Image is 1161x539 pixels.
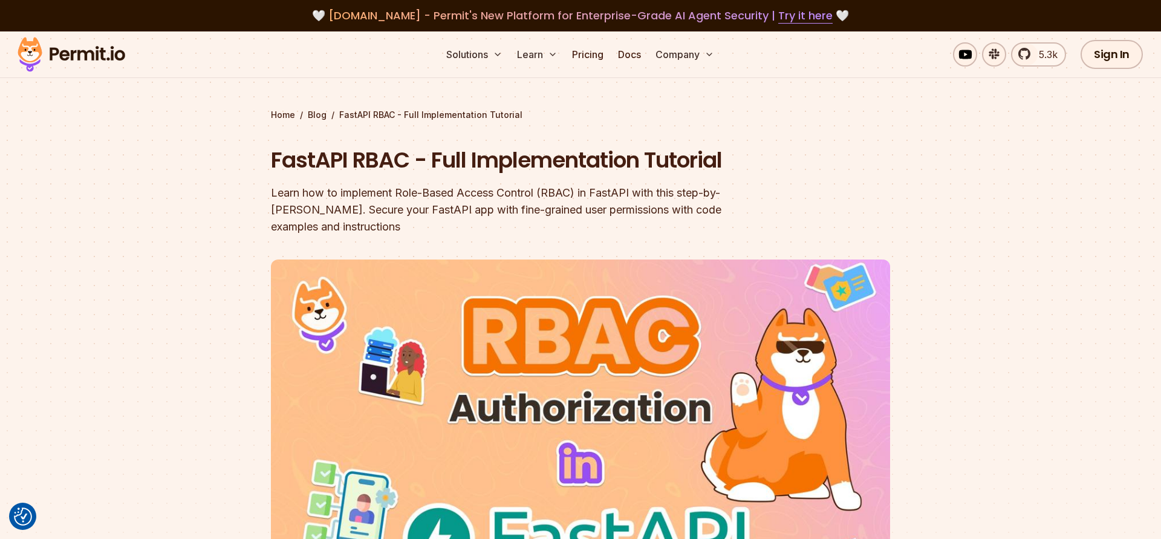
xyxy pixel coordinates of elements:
[271,109,295,121] a: Home
[1011,42,1066,67] a: 5.3k
[512,42,562,67] button: Learn
[271,145,735,175] h1: FastAPI RBAC - Full Implementation Tutorial
[613,42,646,67] a: Docs
[271,185,735,235] div: Learn how to implement Role-Based Access Control (RBAC) in FastAPI with this step-by-[PERSON_NAME...
[29,7,1132,24] div: 🤍 🤍
[12,34,131,75] img: Permit logo
[441,42,507,67] button: Solutions
[651,42,719,67] button: Company
[308,109,327,121] a: Blog
[778,8,833,24] a: Try it here
[567,42,608,67] a: Pricing
[271,109,890,121] div: / /
[328,8,833,23] span: [DOMAIN_NAME] - Permit's New Platform for Enterprise-Grade AI Agent Security |
[14,508,32,526] button: Consent Preferences
[1081,40,1143,69] a: Sign In
[1032,47,1058,62] span: 5.3k
[14,508,32,526] img: Revisit consent button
